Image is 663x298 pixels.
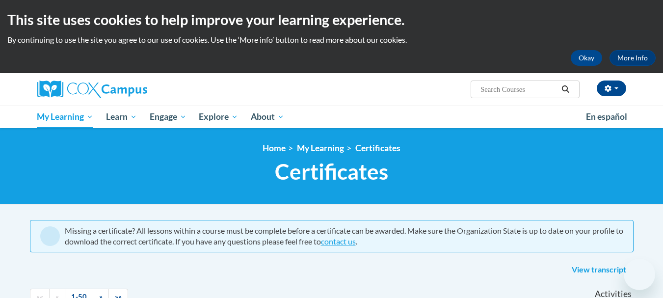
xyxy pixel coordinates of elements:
[150,111,186,123] span: Engage
[251,111,284,123] span: About
[275,159,388,185] span: Certificates
[244,106,291,128] a: About
[192,106,244,128] a: Explore
[37,81,147,98] img: Cox Campus
[297,143,344,153] a: My Learning
[597,81,626,96] button: Account Settings
[571,50,602,66] button: Okay
[37,81,224,98] a: Cox Campus
[624,259,655,290] iframe: Button to launch messaging window
[65,225,623,247] div: Missing a certificate? All lessons within a course must be complete before a certificate can be a...
[23,106,641,128] div: Main menu
[199,111,238,123] span: Explore
[7,34,656,45] p: By continuing to use the site you agree to our use of cookies. Use the ‘More info’ button to read...
[106,111,137,123] span: Learn
[100,106,143,128] a: Learn
[37,111,93,123] span: My Learning
[610,50,656,66] a: More Info
[355,143,400,153] a: Certificates
[564,262,634,278] a: View transcript
[7,10,656,29] h2: This site uses cookies to help improve your learning experience.
[263,143,286,153] a: Home
[143,106,193,128] a: Engage
[586,111,627,122] span: En español
[580,107,634,127] a: En español
[558,83,573,95] button: Search
[321,237,356,246] a: contact us
[479,83,558,95] input: Search Courses
[31,106,100,128] a: My Learning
